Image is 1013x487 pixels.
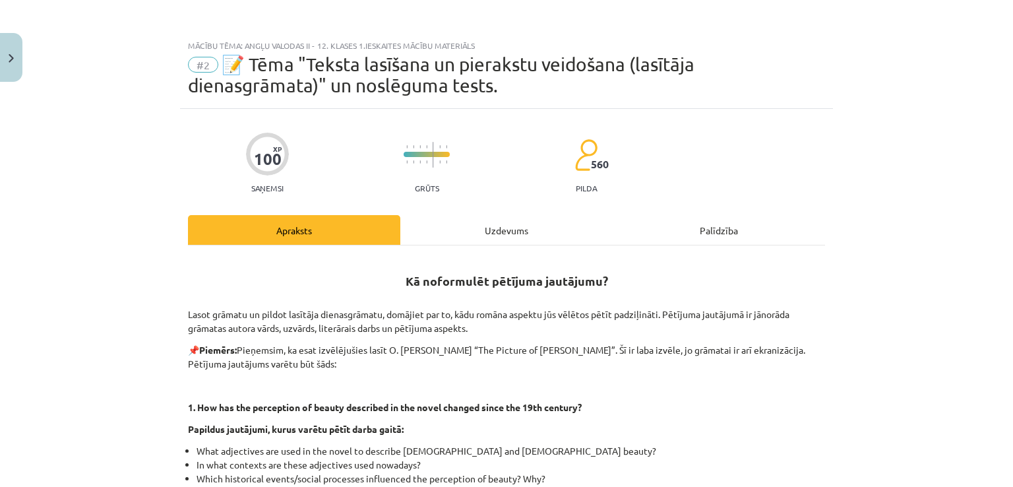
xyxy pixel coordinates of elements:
[188,215,400,245] div: Apraksts
[419,160,421,164] img: icon-short-line-57e1e144782c952c97e751825c79c345078a6d821885a25fce030b3d8c18986b.svg
[413,160,414,164] img: icon-short-line-57e1e144782c952c97e751825c79c345078a6d821885a25fce030b3d8c18986b.svg
[188,423,404,435] strong: Papildus jautājumi, kurus varētu pētīt darba gaitā:
[400,215,613,245] div: Uzdevums
[413,145,414,148] img: icon-short-line-57e1e144782c952c97e751825c79c345078a6d821885a25fce030b3d8c18986b.svg
[406,160,408,164] img: icon-short-line-57e1e144782c952c97e751825c79c345078a6d821885a25fce030b3d8c18986b.svg
[439,145,441,148] img: icon-short-line-57e1e144782c952c97e751825c79c345078a6d821885a25fce030b3d8c18986b.svg
[197,472,825,486] li: Which historical events/social processes influenced the perception of beauty? Why?
[9,54,14,63] img: icon-close-lesson-0947bae3869378f0d4975bcd49f059093ad1ed9edebbc8119c70593378902aed.svg
[576,183,597,193] p: pilda
[188,41,825,50] div: Mācību tēma: Angļu valodas ii - 12. klases 1.ieskaites mācību materiāls
[188,53,694,96] span: 📝 Tēma "Teksta lasīšana un pierakstu veidošana (lasītāja dienasgrāmata)" un noslēguma tests.
[188,294,825,335] p: Lasot grāmatu un pildot lasītāja dienasgrāmatu, domājiet par to, kādu romāna aspektu jūs vēlētos ...
[426,145,427,148] img: icon-short-line-57e1e144782c952c97e751825c79c345078a6d821885a25fce030b3d8c18986b.svg
[446,160,447,164] img: icon-short-line-57e1e144782c952c97e751825c79c345078a6d821885a25fce030b3d8c18986b.svg
[419,145,421,148] img: icon-short-line-57e1e144782c952c97e751825c79c345078a6d821885a25fce030b3d8c18986b.svg
[446,145,447,148] img: icon-short-line-57e1e144782c952c97e751825c79c345078a6d821885a25fce030b3d8c18986b.svg
[591,158,609,170] span: 560
[426,160,427,164] img: icon-short-line-57e1e144782c952c97e751825c79c345078a6d821885a25fce030b3d8c18986b.svg
[188,343,825,371] p: 📌 Pieņemsim, ka esat izvēlējušies lasīt O. [PERSON_NAME] “The Picture of [PERSON_NAME]”. Šī ir la...
[273,145,282,152] span: XP
[254,150,282,168] div: 100
[246,183,289,193] p: Saņemsi
[188,401,582,413] strong: 1. How has the perception of beauty described in the novel changed since the 19th century?
[199,344,237,356] strong: Piemērs:
[197,444,825,458] li: What adjectives are used in the novel to describe [DEMOGRAPHIC_DATA] and [DEMOGRAPHIC_DATA] beauty?
[613,215,825,245] div: Palīdzība
[406,273,608,288] strong: Kā noformulēt pētījuma jautājumu?
[439,160,441,164] img: icon-short-line-57e1e144782c952c97e751825c79c345078a6d821885a25fce030b3d8c18986b.svg
[188,57,218,73] span: #2
[197,458,825,472] li: In what contexts are these adjectives used nowadays?
[415,183,439,193] p: Grūts
[433,142,434,168] img: icon-long-line-d9ea69661e0d244f92f715978eff75569469978d946b2353a9bb055b3ed8787d.svg
[406,145,408,148] img: icon-short-line-57e1e144782c952c97e751825c79c345078a6d821885a25fce030b3d8c18986b.svg
[574,139,598,172] img: students-c634bb4e5e11cddfef0936a35e636f08e4e9abd3cc4e673bd6f9a4125e45ecb1.svg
